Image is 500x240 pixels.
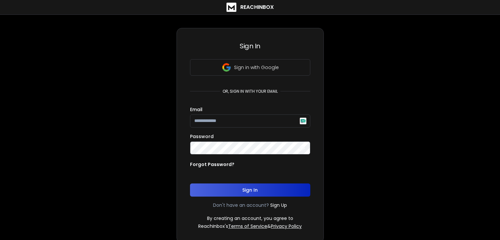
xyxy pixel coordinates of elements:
[226,3,274,12] a: ReachInbox
[190,41,310,51] h3: Sign In
[190,59,310,76] button: Sign in with Google
[207,215,293,222] p: By creating an account, you agree to
[190,107,202,112] label: Email
[240,3,274,11] h1: ReachInbox
[190,134,214,139] label: Password
[220,89,280,94] p: or, sign in with your email
[270,202,287,208] a: Sign Up
[190,183,310,197] button: Sign In
[198,223,302,229] p: ReachInbox's &
[190,161,234,168] p: Forgot Password?
[226,3,236,12] img: logo
[228,223,267,229] a: Terms of Service
[271,223,302,229] a: Privacy Policy
[213,202,269,208] p: Don't have an account?
[234,64,279,71] p: Sign in with Google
